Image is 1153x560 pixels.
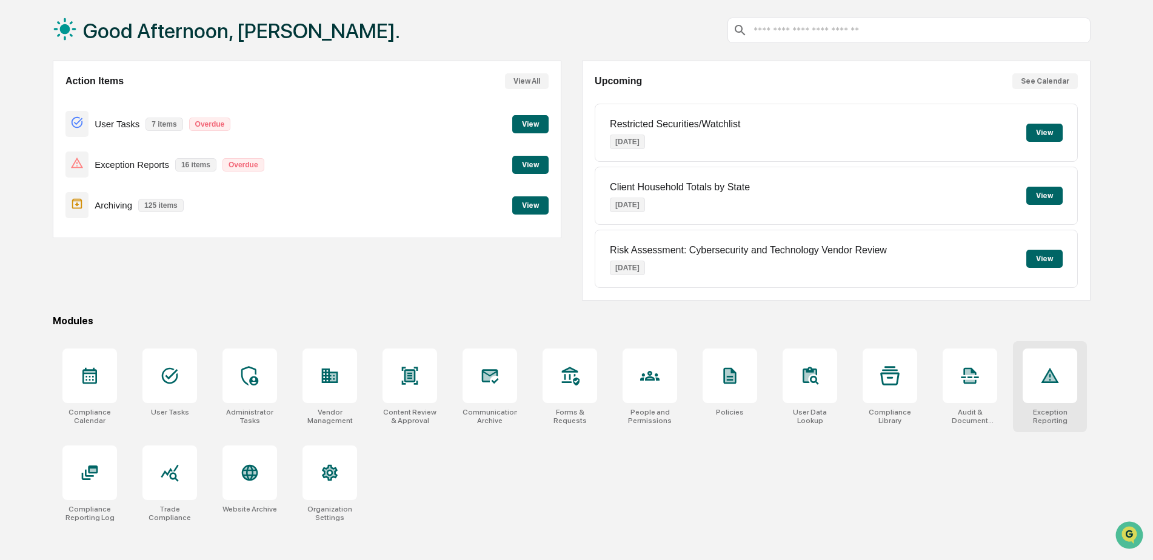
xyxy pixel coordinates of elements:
[24,176,76,188] span: Data Lookup
[1023,408,1077,425] div: Exception Reporting
[512,115,549,133] button: View
[12,93,34,115] img: 1746055101610-c473b297-6a78-478c-a979-82029cc54cd1
[189,118,231,131] p: Overdue
[222,158,264,172] p: Overdue
[610,198,645,212] p: [DATE]
[95,119,139,129] p: User Tasks
[83,19,400,43] h1: Good Afternoon, [PERSON_NAME].
[463,408,517,425] div: Communications Archive
[1026,187,1063,205] button: View
[595,76,642,87] h2: Upcoming
[505,73,549,89] button: View All
[100,153,150,165] span: Attestations
[175,158,216,172] p: 16 items
[41,105,153,115] div: We're available if you need us!
[610,245,887,256] p: Risk Assessment: Cybersecurity and Technology Vendor Review
[7,171,81,193] a: 🔎Data Lookup
[142,505,197,522] div: Trade Compliance
[222,505,277,513] div: Website Archive
[863,408,917,425] div: Compliance Library
[512,118,549,129] a: View
[610,119,740,130] p: Restricted Securities/Watchlist
[41,93,199,105] div: Start new chat
[623,408,677,425] div: People and Permissions
[222,408,277,425] div: Administrator Tasks
[1012,73,1078,89] button: See Calendar
[85,205,147,215] a: Powered byPylon
[512,196,549,215] button: View
[145,118,182,131] p: 7 items
[65,76,124,87] h2: Action Items
[1114,520,1147,553] iframe: Open customer support
[716,408,744,416] div: Policies
[138,199,184,212] p: 125 items
[53,315,1091,327] div: Modules
[83,148,155,170] a: 🗄️Attestations
[121,205,147,215] span: Pylon
[512,158,549,170] a: View
[783,408,837,425] div: User Data Lookup
[12,154,22,164] div: 🖐️
[610,135,645,149] p: [DATE]
[12,177,22,187] div: 🔎
[302,505,357,522] div: Organization Settings
[7,148,83,170] a: 🖐️Preclearance
[1026,250,1063,268] button: View
[1026,124,1063,142] button: View
[151,408,189,416] div: User Tasks
[512,199,549,210] a: View
[62,505,117,522] div: Compliance Reporting Log
[206,96,221,111] button: Start new chat
[302,408,357,425] div: Vendor Management
[95,159,169,170] p: Exception Reports
[512,156,549,174] button: View
[610,182,750,193] p: Client Household Totals by State
[943,408,997,425] div: Audit & Document Logs
[383,408,437,425] div: Content Review & Approval
[95,200,132,210] p: Archiving
[62,408,117,425] div: Compliance Calendar
[24,153,78,165] span: Preclearance
[88,154,98,164] div: 🗄️
[12,25,221,45] p: How can we help?
[543,408,597,425] div: Forms & Requests
[610,261,645,275] p: [DATE]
